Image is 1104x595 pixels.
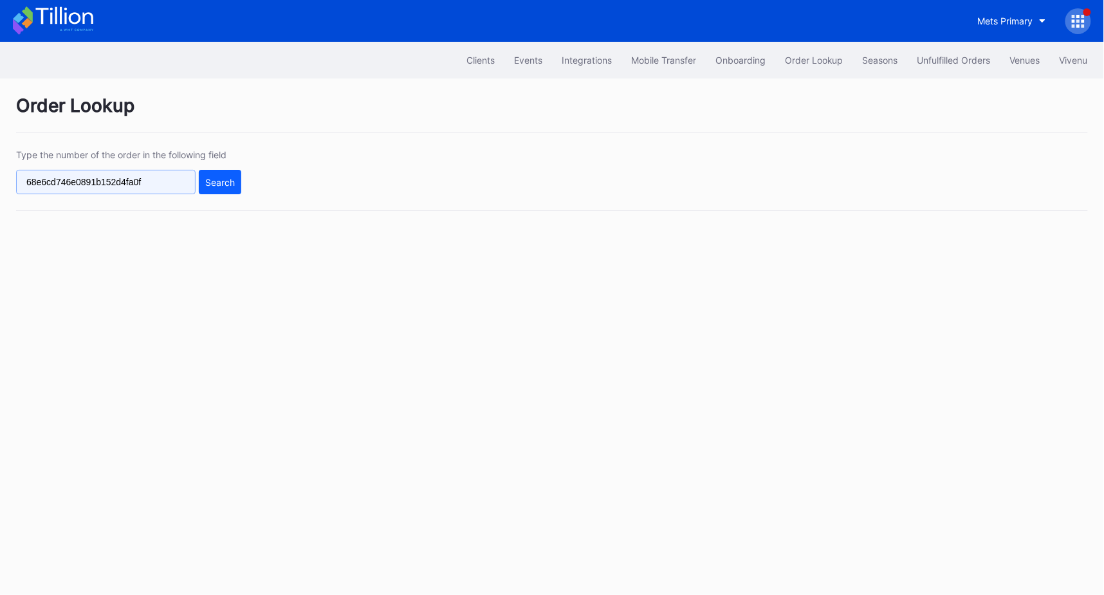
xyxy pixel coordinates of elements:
button: Seasons [853,48,908,72]
button: Mets Primary [968,9,1056,33]
div: Venues [1010,55,1040,66]
button: Vivenu [1050,48,1098,72]
button: Integrations [552,48,621,72]
button: Order Lookup [775,48,853,72]
div: Onboarding [715,55,766,66]
button: Events [504,48,552,72]
div: Mets Primary [978,15,1033,26]
div: Order Lookup [16,95,1088,133]
div: Vivenu [1060,55,1088,66]
button: Venues [1000,48,1050,72]
button: Mobile Transfer [621,48,706,72]
button: Onboarding [706,48,775,72]
div: Integrations [562,55,612,66]
div: Unfulfilled Orders [917,55,991,66]
button: Search [199,170,241,194]
button: Unfulfilled Orders [908,48,1000,72]
input: GT59662 [16,170,196,194]
div: Search [205,177,235,188]
div: Order Lookup [785,55,843,66]
div: Events [514,55,542,66]
div: Clients [466,55,495,66]
div: Seasons [863,55,898,66]
div: Mobile Transfer [631,55,696,66]
button: Clients [457,48,504,72]
div: Type the number of the order in the following field [16,149,241,160]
